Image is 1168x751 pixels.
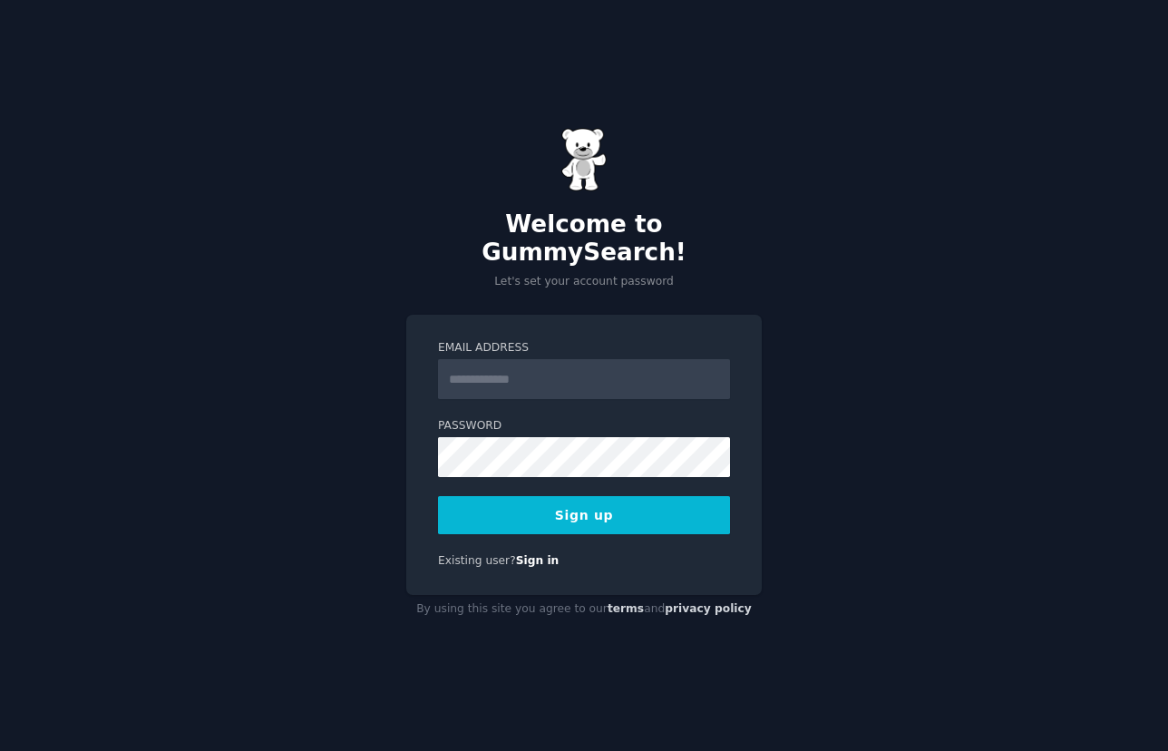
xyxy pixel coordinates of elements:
div: By using this site you agree to our and [406,595,762,624]
h2: Welcome to GummySearch! [406,210,762,268]
label: Email Address [438,340,730,356]
img: Gummy Bear [561,128,607,191]
a: terms [608,602,644,615]
button: Sign up [438,496,730,534]
a: Sign in [516,554,560,567]
label: Password [438,418,730,434]
a: privacy policy [665,602,752,615]
span: Existing user? [438,554,516,567]
p: Let's set your account password [406,274,762,290]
